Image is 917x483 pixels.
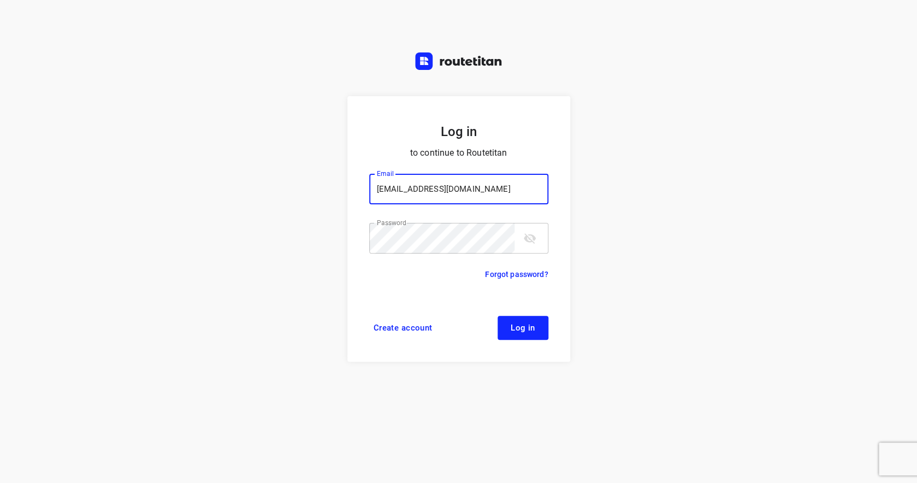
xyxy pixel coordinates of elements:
span: Log in [511,323,535,332]
a: Routetitan [415,52,502,73]
button: toggle password visibility [519,227,541,249]
img: Routetitan [415,52,502,70]
a: Forgot password? [485,268,548,281]
h5: Log in [369,122,548,141]
span: Create account [374,323,433,332]
p: to continue to Routetitan [369,145,548,161]
a: Create account [369,316,437,340]
button: Log in [498,316,548,340]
